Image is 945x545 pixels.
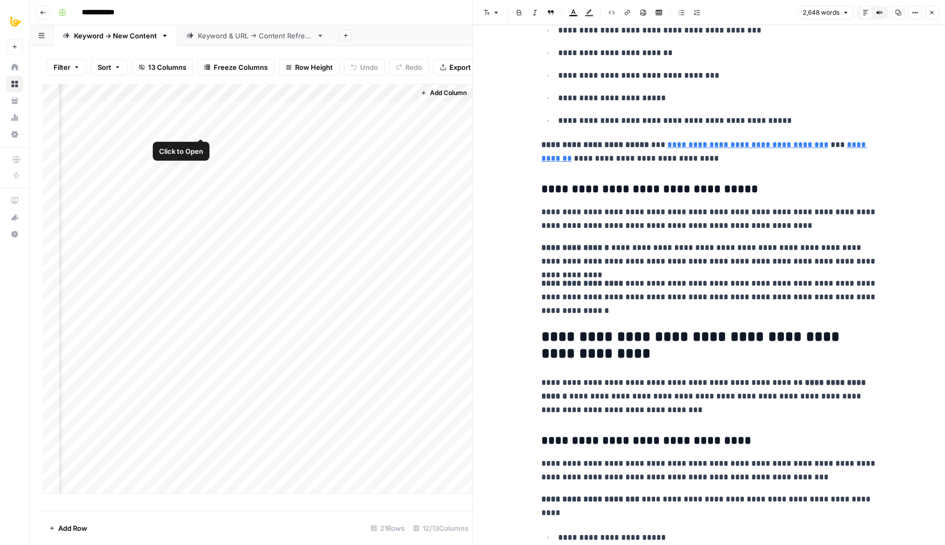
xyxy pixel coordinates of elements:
[416,86,471,100] button: Add Column
[6,192,23,209] a: AirOps Academy
[6,76,23,92] a: Browse
[405,62,422,72] span: Redo
[198,30,312,41] div: Keyword & URL -> Content Refresh
[6,126,23,143] a: Settings
[6,12,25,31] img: All About AI Logo
[366,520,409,537] div: 21 Rows
[177,25,333,46] a: Keyword & URL -> Content Refresh
[6,209,23,226] button: What's new?
[798,6,854,19] button: 2,648 words
[430,88,467,98] span: Add Column
[279,59,340,76] button: Row Height
[47,59,87,76] button: Filter
[344,59,385,76] button: Undo
[43,520,93,537] button: Add Row
[54,62,70,72] span: Filter
[148,62,186,72] span: 13 Columns
[74,30,157,41] div: Keyword -> New Content
[803,8,839,17] span: 2,648 words
[6,226,23,243] button: Help + Support
[132,59,193,76] button: 13 Columns
[197,59,275,76] button: Freeze Columns
[91,59,128,76] button: Sort
[214,62,268,72] span: Freeze Columns
[54,25,177,46] a: Keyword -> New Content
[6,92,23,109] a: Your Data
[409,520,472,537] div: 12/13 Columns
[6,8,23,35] button: Workspace: All About AI
[433,59,493,76] button: Export CSV
[295,62,333,72] span: Row Height
[58,523,87,533] span: Add Row
[449,62,487,72] span: Export CSV
[6,109,23,126] a: Usage
[98,62,111,72] span: Sort
[7,209,23,225] div: What's new?
[389,59,429,76] button: Redo
[360,62,378,72] span: Undo
[6,59,23,76] a: Home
